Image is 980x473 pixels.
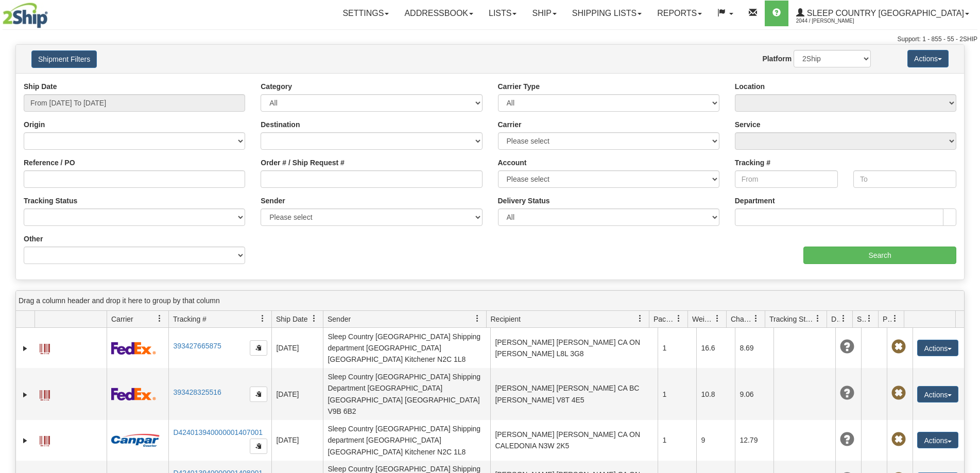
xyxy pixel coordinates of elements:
[658,328,696,368] td: 1
[631,310,649,327] a: Recipient filter column settings
[24,196,77,206] label: Tracking Status
[891,386,906,400] span: Pickup Not Assigned
[735,368,773,420] td: 9.06
[883,314,891,324] span: Pickup Status
[469,310,486,327] a: Sender filter column settings
[271,420,323,460] td: [DATE]
[323,420,490,460] td: Sleep Country [GEOGRAPHIC_DATA] Shipping department [GEOGRAPHIC_DATA] [GEOGRAPHIC_DATA] Kitchener...
[891,340,906,354] span: Pickup Not Assigned
[917,386,958,402] button: Actions
[397,1,481,26] a: Addressbook
[498,157,527,168] label: Account
[696,368,735,420] td: 10.8
[323,328,490,368] td: Sleep Country [GEOGRAPHIC_DATA] Shipping department [GEOGRAPHIC_DATA] [GEOGRAPHIC_DATA] Kitchener...
[24,234,43,244] label: Other
[835,310,852,327] a: Delivery Status filter column settings
[853,170,956,188] input: To
[276,314,307,324] span: Ship Date
[735,157,770,168] label: Tracking #
[261,81,292,92] label: Category
[250,439,267,454] button: Copy to clipboard
[490,420,658,460] td: [PERSON_NAME] [PERSON_NAME] CA ON CALEDONIA N3W 2K5
[271,368,323,420] td: [DATE]
[3,35,977,44] div: Support: 1 - 855 - 55 - 2SHIP
[250,340,267,356] button: Copy to clipboard
[804,9,964,17] span: Sleep Country [GEOGRAPHIC_DATA]
[886,310,904,327] a: Pickup Status filter column settings
[24,81,57,92] label: Ship Date
[250,387,267,402] button: Copy to clipboard
[173,342,221,350] a: 393427665875
[111,388,156,400] img: 2 - FedEx Express®
[498,196,550,206] label: Delivery Status
[151,310,168,327] a: Carrier filter column settings
[3,3,48,28] img: logo2044.jpg
[254,310,271,327] a: Tracking # filter column settings
[498,81,540,92] label: Carrier Type
[917,432,958,448] button: Actions
[803,247,956,264] input: Search
[735,420,773,460] td: 12.79
[735,81,765,92] label: Location
[328,314,351,324] span: Sender
[861,310,878,327] a: Shipment Issues filter column settings
[564,1,649,26] a: Shipping lists
[658,420,696,460] td: 1
[173,388,221,396] a: 393428325516
[796,16,873,26] span: 2044 / [PERSON_NAME]
[261,157,345,168] label: Order # / Ship Request #
[490,368,658,420] td: [PERSON_NAME] [PERSON_NAME] CA BC [PERSON_NAME] V8T 4E5
[696,420,735,460] td: 9
[654,314,675,324] span: Packages
[840,432,854,447] span: Unknown
[40,386,50,402] a: Label
[335,1,397,26] a: Settings
[261,196,285,206] label: Sender
[891,432,906,447] span: Pickup Not Assigned
[173,428,263,436] a: D424013940000001407001
[769,314,814,324] span: Tracking Status
[956,184,979,289] iframe: chat widget
[16,291,964,311] div: grid grouping header
[907,50,949,67] button: Actions
[20,435,30,446] a: Expand
[731,314,752,324] span: Charge
[831,314,840,324] span: Delivery Status
[840,386,854,400] span: Unknown
[498,119,522,130] label: Carrier
[111,434,160,447] img: 14 - Canpar
[24,157,75,168] label: Reference / PO
[481,1,524,26] a: Lists
[762,54,792,64] label: Platform
[696,328,735,368] td: 16.6
[31,50,97,68] button: Shipment Filters
[491,314,521,324] span: Recipient
[323,368,490,420] td: Sleep Country [GEOGRAPHIC_DATA] Shipping Department [GEOGRAPHIC_DATA] [GEOGRAPHIC_DATA] [GEOGRAPH...
[809,310,827,327] a: Tracking Status filter column settings
[40,431,50,448] a: Label
[735,196,775,206] label: Department
[305,310,323,327] a: Ship Date filter column settings
[670,310,687,327] a: Packages filter column settings
[840,340,854,354] span: Unknown
[490,328,658,368] td: [PERSON_NAME] [PERSON_NAME] CA ON [PERSON_NAME] L8L 3G8
[40,339,50,356] a: Label
[735,119,761,130] label: Service
[173,314,207,324] span: Tracking #
[111,342,156,355] img: 2 - FedEx Express®
[917,340,958,356] button: Actions
[788,1,977,26] a: Sleep Country [GEOGRAPHIC_DATA] 2044 / [PERSON_NAME]
[692,314,714,324] span: Weight
[271,328,323,368] td: [DATE]
[24,119,45,130] label: Origin
[857,314,866,324] span: Shipment Issues
[709,310,726,327] a: Weight filter column settings
[261,119,300,130] label: Destination
[649,1,710,26] a: Reports
[658,368,696,420] td: 1
[735,170,838,188] input: From
[20,390,30,400] a: Expand
[735,328,773,368] td: 8.69
[747,310,765,327] a: Charge filter column settings
[524,1,564,26] a: Ship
